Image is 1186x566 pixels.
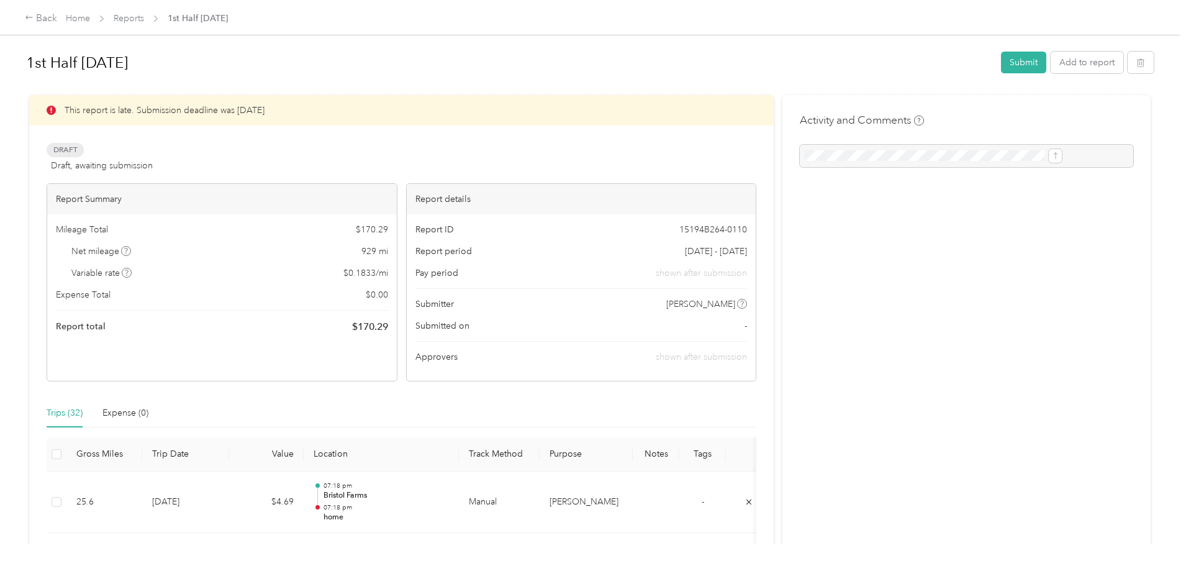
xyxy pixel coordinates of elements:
[666,298,735,311] span: [PERSON_NAME]
[47,143,84,157] span: Draft
[415,245,472,258] span: Report period
[25,11,57,26] div: Back
[56,320,106,333] span: Report total
[66,472,142,534] td: 25.6
[366,288,388,301] span: $ 0.00
[304,437,459,472] th: Location
[142,437,229,472] th: Trip Date
[356,223,388,236] span: $ 170.29
[229,472,304,534] td: $4.69
[229,437,304,472] th: Value
[47,406,83,420] div: Trips (32)
[415,267,458,280] span: Pay period
[66,13,90,24] a: Home
[679,223,747,236] span: 15194B264-0110
[633,437,679,472] th: Notes
[26,48,992,78] h1: 1st Half Aug 2025
[540,472,633,534] td: Acosta
[324,482,449,490] p: 07:18 pm
[56,223,108,236] span: Mileage Total
[1116,496,1186,566] iframe: Everlance-gr Chat Button Frame
[56,288,111,301] span: Expense Total
[415,319,469,332] span: Submitted on
[168,12,228,25] span: 1st Half [DATE]
[29,95,774,126] div: This report is late. Submission deadline was [DATE]
[1051,52,1123,73] button: Add to report
[459,472,540,534] td: Manual
[656,352,747,362] span: shown after submission
[343,267,388,280] span: $ 0.1833 / mi
[415,298,454,311] span: Submitter
[656,267,747,280] span: shown after submission
[702,496,704,507] span: -
[679,437,726,472] th: Tags
[459,437,540,472] th: Track Method
[324,490,449,501] p: Bristol Farms
[71,267,132,280] span: Variable rate
[47,184,397,214] div: Report Summary
[685,245,747,258] span: [DATE] - [DATE]
[102,406,148,420] div: Expense (0)
[361,245,388,258] span: 929 mi
[324,503,449,512] p: 07:18 pm
[114,13,144,24] a: Reports
[415,223,454,236] span: Report ID
[745,319,747,332] span: -
[324,543,449,552] p: 07:17 pm
[540,437,633,472] th: Purpose
[66,437,142,472] th: Gross Miles
[142,472,229,534] td: [DATE]
[352,319,388,334] span: $ 170.29
[1001,52,1046,73] button: Submit
[324,512,449,523] p: home
[407,184,756,214] div: Report details
[71,245,132,258] span: Net mileage
[415,350,458,363] span: Approvers
[800,112,924,128] h4: Activity and Comments
[51,159,153,172] span: Draft, awaiting submission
